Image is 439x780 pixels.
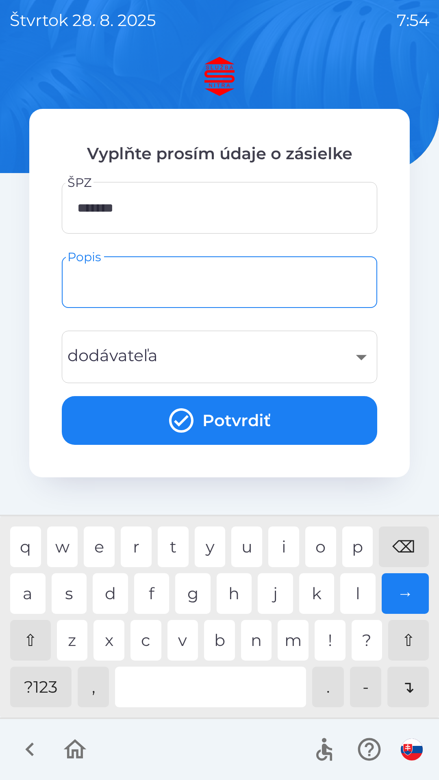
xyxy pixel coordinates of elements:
label: ŠPZ [67,174,91,191]
p: štvrtok 28. 8. 2025 [10,8,156,32]
p: Vyplňte prosím údaje o zásielke [62,141,377,166]
img: Logo [29,57,410,96]
img: sk flag [401,739,423,760]
label: Popis [67,248,101,266]
button: Potvrdiť [62,396,377,445]
p: 7:54 [397,8,429,32]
